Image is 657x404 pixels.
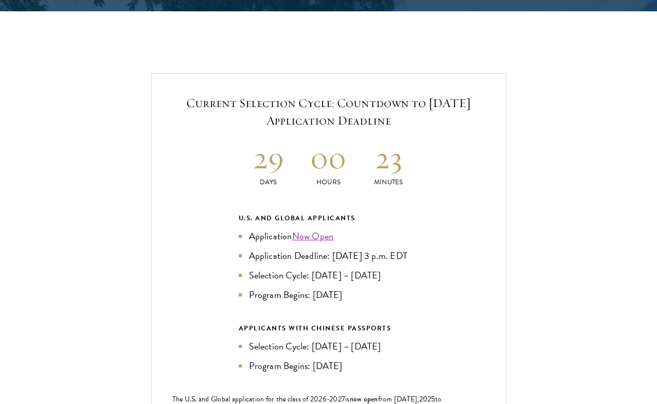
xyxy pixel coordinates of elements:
h5: Current Selection Cycle: Countdown to [DATE] Application Deadline [172,94,485,129]
li: Selection Cycle: [DATE] – [DATE] [239,268,419,283]
h2: 29 [239,138,299,177]
p: Hours [298,177,359,188]
li: Application Deadline: [DATE] 3 p.m. EDT [239,249,419,263]
a: Now Open [292,229,334,243]
p: Days [239,177,299,188]
span: now open [350,394,378,404]
div: APPLICANTS WITH CHINESE PASSPORTS [239,323,419,334]
li: Program Begins: [DATE] [239,288,419,302]
li: Selection Cycle: [DATE] – [DATE] [239,339,419,354]
li: Program Begins: [DATE] [239,359,419,373]
div: U.S. and Global Applicants [239,213,419,224]
li: Application [239,229,419,243]
h2: 00 [298,138,359,177]
p: Minutes [359,177,419,188]
h2: 23 [359,138,419,177]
